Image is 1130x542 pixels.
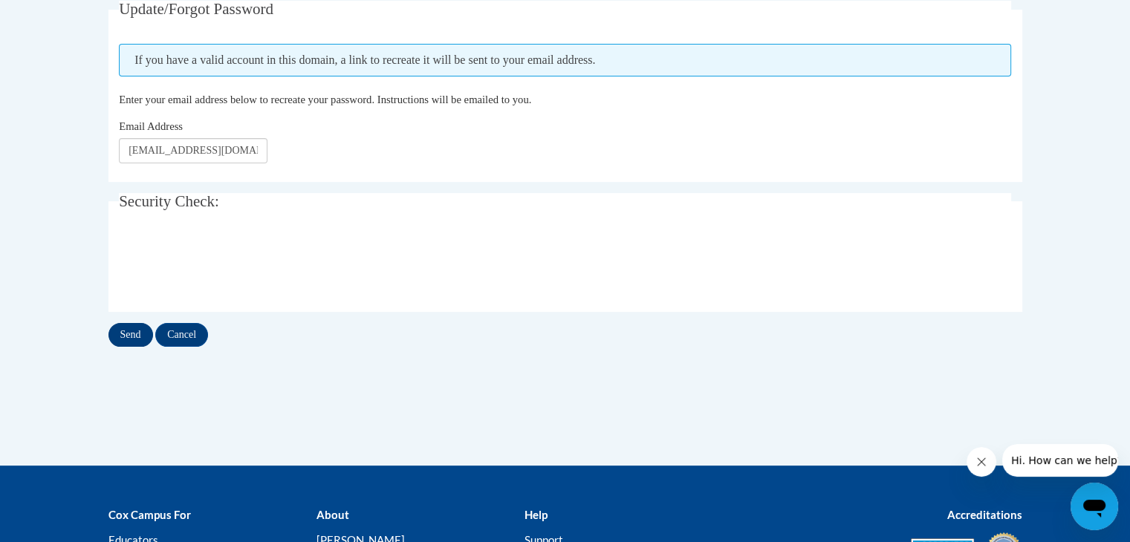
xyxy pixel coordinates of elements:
iframe: Close message [967,447,996,477]
b: About [316,508,348,521]
span: Security Check: [119,192,219,210]
input: Send [108,323,153,347]
span: If you have a valid account in this domain, a link to recreate it will be sent to your email addr... [119,44,1011,76]
iframe: reCAPTCHA [119,235,345,293]
span: Enter your email address below to recreate your password. Instructions will be emailed to you. [119,94,531,105]
b: Accreditations [947,508,1022,521]
span: Hi. How can we help? [9,10,120,22]
iframe: Button to launch messaging window [1071,483,1118,530]
b: Help [524,508,547,521]
span: Email Address [119,120,183,132]
input: Cancel [155,323,208,347]
iframe: Message from company [1002,444,1118,477]
b: Cox Campus For [108,508,191,521]
input: Email [119,138,267,163]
